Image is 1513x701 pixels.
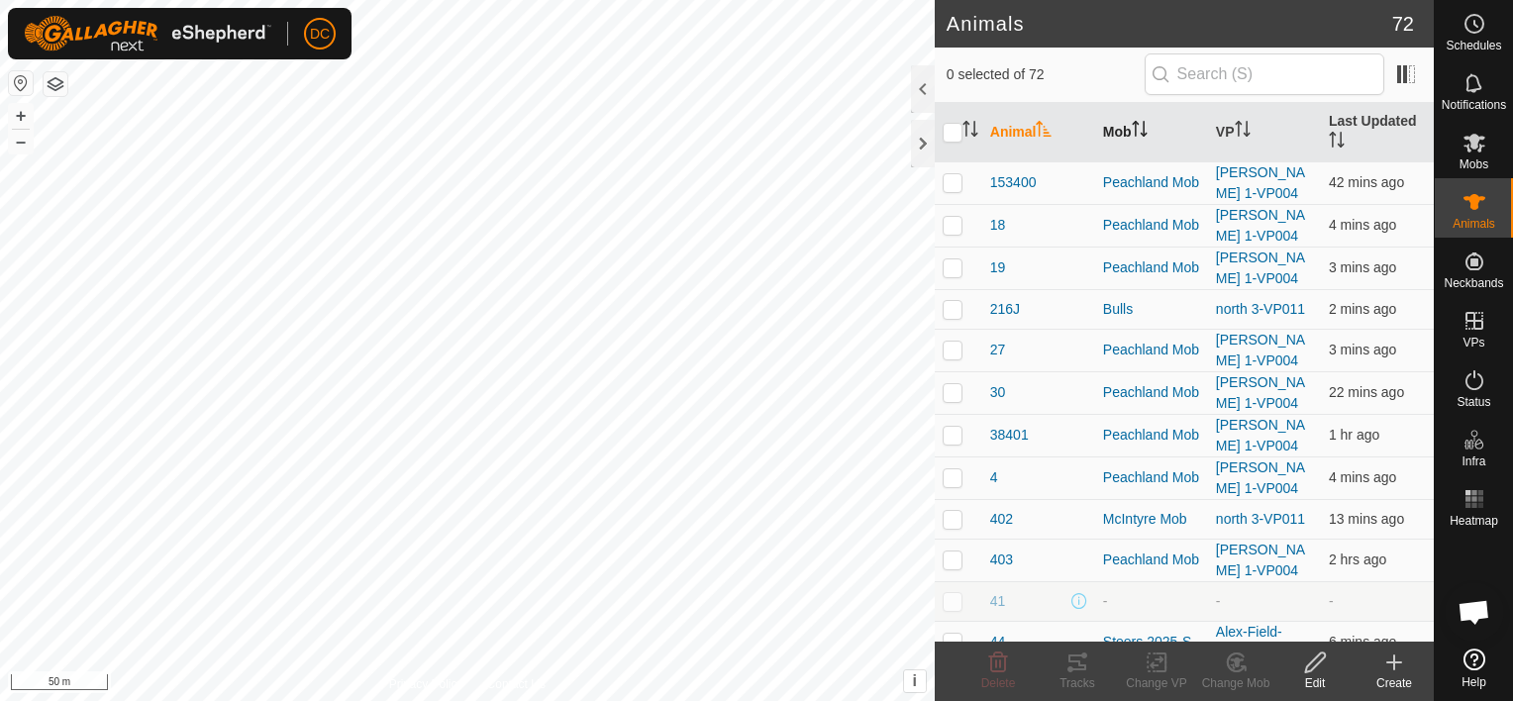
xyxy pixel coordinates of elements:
div: - [1103,591,1200,612]
span: 19 Sept 2025, 8:27 pm [1329,217,1396,233]
h2: Animals [947,12,1392,36]
div: Change Mob [1196,674,1275,692]
div: Peachland Mob [1103,425,1200,446]
span: 44 [990,632,1006,652]
a: Contact Us [487,675,546,693]
div: Edit [1275,674,1355,692]
a: [PERSON_NAME] 1-VP004 [1216,207,1305,244]
span: Delete [981,676,1016,690]
a: north 3-VP011 [1216,511,1305,527]
a: [PERSON_NAME] 1-VP004 [1216,374,1305,411]
button: Map Layers [44,72,67,96]
span: Notifications [1442,99,1506,111]
span: Heatmap [1450,515,1498,527]
span: 19 Sept 2025, 8:08 pm [1329,384,1404,400]
span: 19 Sept 2025, 7:08 pm [1329,427,1379,443]
span: 19 [990,257,1006,278]
a: [PERSON_NAME] 1-VP004 [1216,250,1305,286]
a: [PERSON_NAME] 1-VP004 [1216,164,1305,201]
span: Mobs [1460,158,1488,170]
app-display-virtual-paddock-transition: - [1216,593,1221,609]
button: Reset Map [9,71,33,95]
span: 18 [990,215,1006,236]
span: 19 Sept 2025, 8:27 pm [1329,469,1396,485]
a: Privacy Policy [389,675,463,693]
a: [PERSON_NAME] 1-VP004 [1216,417,1305,453]
div: Steers 2025-S [1103,632,1200,652]
span: Neckbands [1444,277,1503,289]
p-sorticon: Activate to sort [1036,124,1052,140]
th: Last Updated [1321,103,1434,162]
input: Search (S) [1145,53,1384,95]
span: - [1329,593,1334,609]
span: i [913,672,917,689]
div: Create [1355,674,1434,692]
span: 4 [990,467,998,488]
span: 19 Sept 2025, 8:24 pm [1329,634,1396,650]
th: VP [1208,103,1321,162]
a: [PERSON_NAME] 1-VP004 [1216,542,1305,578]
p-sorticon: Activate to sort [1329,135,1345,150]
span: 19 Sept 2025, 8:28 pm [1329,301,1396,317]
div: Tracks [1038,674,1117,692]
span: 19 Sept 2025, 8:27 pm [1329,259,1396,275]
div: Peachland Mob [1103,382,1200,403]
span: 41 [990,591,1006,612]
div: Open chat [1445,582,1504,642]
span: 19 Sept 2025, 6:08 pm [1329,551,1386,567]
div: Peachland Mob [1103,215,1200,236]
span: Help [1462,676,1486,688]
div: Peachland Mob [1103,467,1200,488]
span: 72 [1392,9,1414,39]
div: Peachland Mob [1103,172,1200,193]
span: 27 [990,340,1006,360]
span: 0 selected of 72 [947,64,1145,85]
p-sorticon: Activate to sort [1132,124,1148,140]
span: 216J [990,299,1020,320]
p-sorticon: Activate to sort [1235,124,1251,140]
img: Gallagher Logo [24,16,271,51]
div: Peachland Mob [1103,340,1200,360]
span: 153400 [990,172,1037,193]
span: Animals [1453,218,1495,230]
span: 19 Sept 2025, 8:27 pm [1329,342,1396,357]
a: Help [1435,641,1513,696]
span: VPs [1463,337,1484,349]
th: Mob [1095,103,1208,162]
a: [PERSON_NAME] 1-VP004 [1216,332,1305,368]
span: 30 [990,382,1006,403]
div: Peachland Mob [1103,257,1200,278]
span: 403 [990,550,1013,570]
p-sorticon: Activate to sort [962,124,978,140]
div: Change VP [1117,674,1196,692]
span: Status [1457,396,1490,408]
span: 19 Sept 2025, 7:48 pm [1329,174,1404,190]
a: Alex-Field-GP016 [1216,624,1282,660]
button: i [904,670,926,692]
div: Peachland Mob [1103,550,1200,570]
a: [PERSON_NAME] 1-VP004 [1216,459,1305,496]
button: + [9,104,33,128]
span: 19 Sept 2025, 8:18 pm [1329,511,1404,527]
span: 402 [990,509,1013,530]
div: McIntyre Mob [1103,509,1200,530]
button: – [9,130,33,153]
a: north 3-VP011 [1216,301,1305,317]
div: Bulls [1103,299,1200,320]
span: Schedules [1446,40,1501,51]
span: Infra [1462,455,1485,467]
span: 38401 [990,425,1029,446]
span: DC [310,24,330,45]
th: Animal [982,103,1095,162]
